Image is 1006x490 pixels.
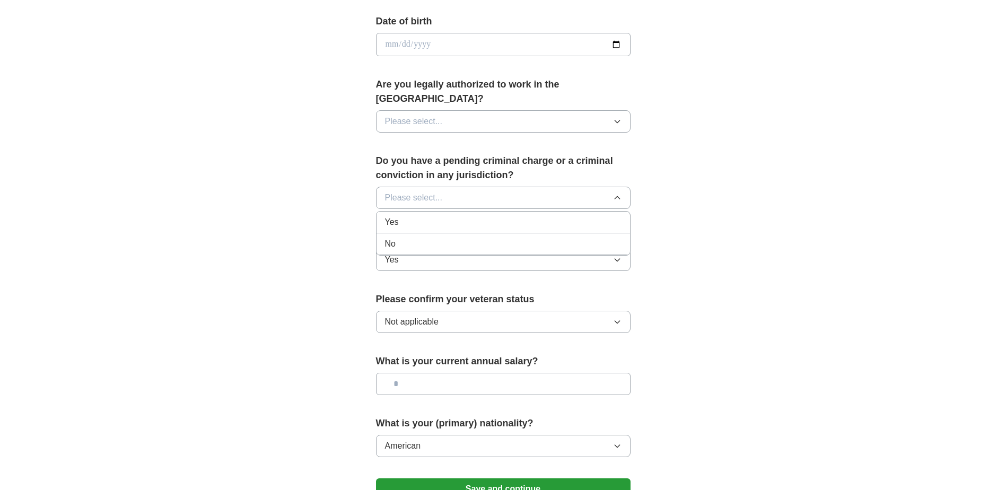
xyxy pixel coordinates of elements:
[385,115,443,128] span: Please select...
[385,238,396,250] span: No
[376,14,631,29] label: Date of birth
[385,191,443,204] span: Please select...
[376,292,631,307] label: Please confirm your veteran status
[376,435,631,457] button: American
[376,311,631,333] button: Not applicable
[376,249,631,271] button: Yes
[376,77,631,106] label: Are you legally authorized to work in the [GEOGRAPHIC_DATA]?
[385,253,399,266] span: Yes
[385,440,421,452] span: American
[376,354,631,369] label: What is your current annual salary?
[376,187,631,209] button: Please select...
[376,416,631,431] label: What is your (primary) nationality?
[385,216,399,229] span: Yes
[376,110,631,133] button: Please select...
[385,316,439,328] span: Not applicable
[376,154,631,182] label: Do you have a pending criminal charge or a criminal conviction in any jurisdiction?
